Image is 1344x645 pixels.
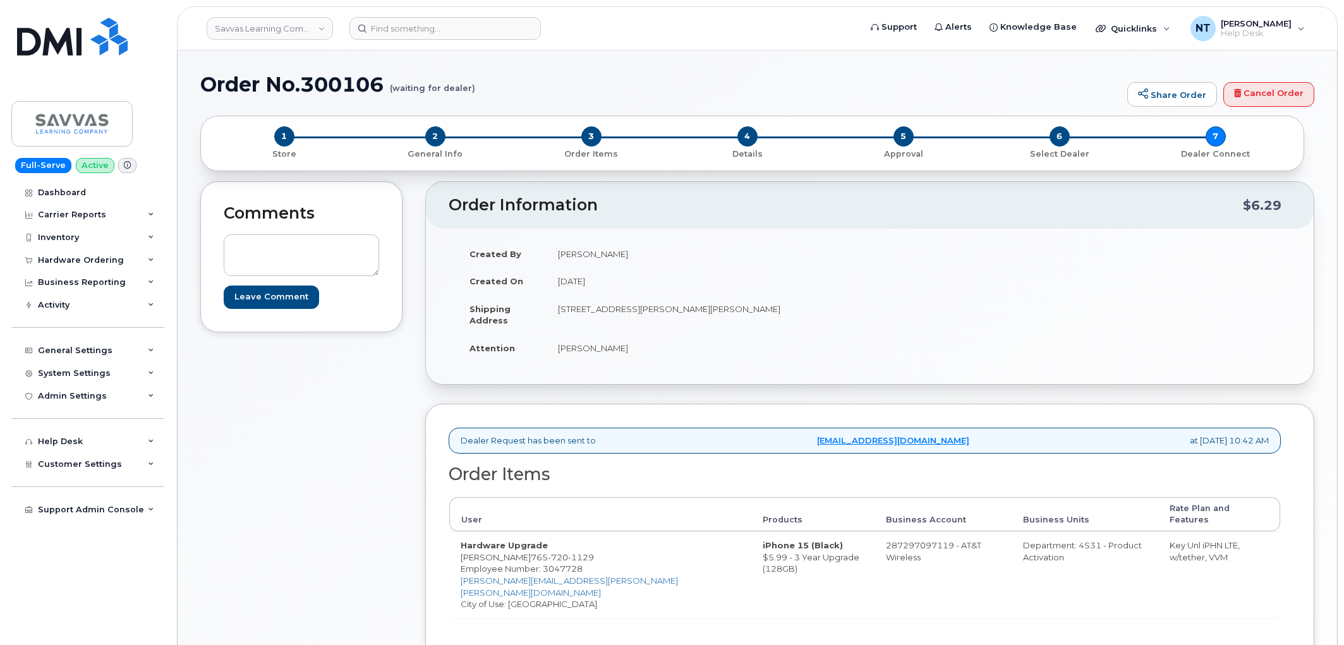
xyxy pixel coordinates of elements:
p: Select Dealer [986,148,1132,160]
div: $6.29 [1243,193,1281,217]
td: [DATE] [547,267,861,295]
a: 6 Select Dealer [981,147,1137,160]
th: Rate Plan and Features [1158,497,1280,532]
div: Dealer Request has been sent to at [DATE] 10:42 AM [449,428,1281,454]
strong: Attention [469,343,515,353]
span: 2 [425,126,445,147]
td: Key Unl iPHN LTE, w/tether, VVM [1158,531,1280,617]
td: [PERSON_NAME] [547,240,861,268]
a: Share Order [1127,82,1217,107]
strong: Hardware Upgrade [461,540,548,550]
th: Business Units [1012,497,1158,532]
h1: Order No.300106 [200,73,1121,95]
p: Order Items [518,148,664,160]
p: Details [674,148,820,160]
span: Employee Number: 3047728 [461,564,583,574]
h2: Comments [224,205,379,222]
span: 4 [737,126,758,147]
a: 3 Order Items [513,147,669,160]
th: Business Account [875,497,1011,532]
a: 5 Approval [825,147,981,160]
div: Department: 4S31 - Product Activation [1023,540,1147,563]
td: [PERSON_NAME] [547,334,861,362]
a: 4 Details [669,147,825,160]
p: General Info [362,148,508,160]
span: 5 [893,126,914,147]
a: [EMAIL_ADDRESS][DOMAIN_NAME] [817,435,969,447]
span: 6 [1050,126,1070,147]
span: 720 [548,552,568,562]
td: 287297097119 - AT&T Wireless [875,531,1011,617]
a: 1 Store [211,147,357,160]
h2: Order Information [449,196,1243,214]
p: Store [216,148,352,160]
a: [PERSON_NAME][EMAIL_ADDRESS][PERSON_NAME][PERSON_NAME][DOMAIN_NAME] [461,576,678,598]
td: $5.99 - 3 Year Upgrade (128GB) [751,531,875,617]
span: 1 [274,126,294,147]
span: 3 [581,126,602,147]
a: Cancel Order [1223,82,1314,107]
h2: Order Items [449,465,1281,484]
span: 765 [531,552,594,562]
strong: Shipping Address [469,304,511,326]
th: User [449,497,751,532]
strong: Created By [469,249,521,259]
td: [STREET_ADDRESS][PERSON_NAME][PERSON_NAME] [547,295,861,334]
td: [PERSON_NAME] City of Use: [GEOGRAPHIC_DATA] [449,531,751,617]
small: (waiting for dealer) [390,73,475,93]
span: 1129 [568,552,594,562]
input: Leave Comment [224,286,319,309]
a: 2 General Info [357,147,513,160]
th: Products [751,497,875,532]
strong: Created On [469,276,523,286]
strong: iPhone 15 (Black) [763,540,843,550]
p: Approval [830,148,976,160]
